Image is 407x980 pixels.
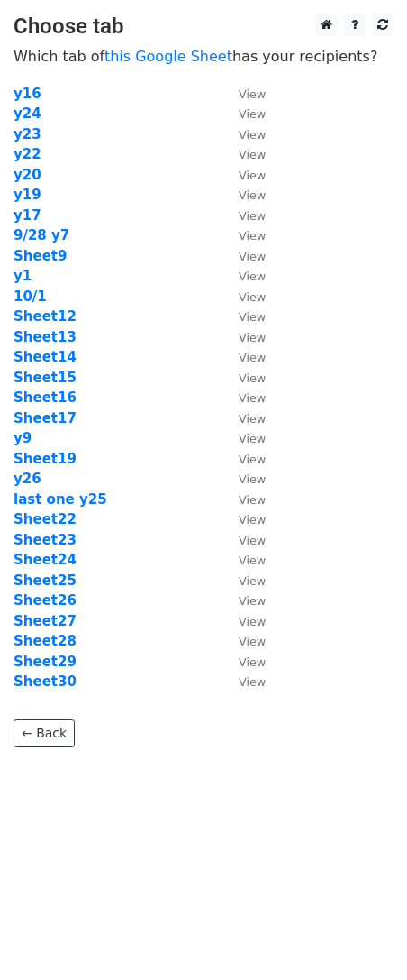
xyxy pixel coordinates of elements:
small: View [239,453,266,466]
a: View [221,654,266,670]
a: y22 [14,146,41,162]
small: View [239,229,266,243]
a: Sheet14 [14,349,77,365]
a: View [221,105,266,122]
a: y17 [14,207,41,224]
a: 9/28 y7 [14,227,69,243]
a: Sheet25 [14,572,77,589]
a: View [221,227,266,243]
a: Sheet13 [14,329,77,345]
small: View [239,371,266,385]
a: View [221,329,266,345]
small: View [239,635,266,648]
a: y23 [14,126,41,142]
a: Sheet17 [14,410,77,426]
small: View [239,391,266,405]
a: View [221,146,266,162]
h3: Choose tab [14,14,393,40]
a: View [221,389,266,406]
a: y16 [14,86,41,102]
a: y19 [14,187,41,203]
small: View [239,675,266,689]
small: View [239,331,266,344]
a: Sheet16 [14,389,77,406]
a: Sheet24 [14,552,77,568]
a: View [221,410,266,426]
a: View [221,451,266,467]
a: View [221,552,266,568]
small: View [239,148,266,161]
small: View [239,412,266,426]
a: 10/1 [14,289,47,305]
a: Sheet23 [14,532,77,548]
a: View [221,207,266,224]
small: View [239,290,266,304]
a: y1 [14,268,32,284]
a: View [221,673,266,690]
small: View [239,128,266,142]
a: last one y25 [14,491,107,508]
small: View [239,615,266,628]
small: View [239,209,266,223]
a: View [221,86,266,102]
a: View [221,592,266,609]
a: Sheet15 [14,370,77,386]
small: View [239,432,266,445]
a: this Google Sheet [104,48,232,65]
a: y24 [14,105,41,122]
p: Which tab of has your recipients? [14,47,393,66]
a: Sheet22 [14,511,77,527]
a: y20 [14,167,41,183]
a: View [221,308,266,325]
a: Sheet27 [14,613,77,629]
a: View [221,471,266,487]
a: Sheet12 [14,308,77,325]
a: y9 [14,430,32,446]
a: Sheet28 [14,633,77,649]
a: Sheet9 [14,248,67,264]
strong: Sheet19 [14,451,77,467]
a: View [221,126,266,142]
a: ← Back [14,719,75,747]
a: y26 [14,471,41,487]
small: View [239,310,266,324]
a: View [221,613,266,629]
small: View [239,250,266,263]
small: View [239,472,266,486]
a: View [221,167,266,183]
a: Sheet30 [14,673,77,690]
a: View [221,511,266,527]
small: View [239,188,266,202]
a: Sheet26 [14,592,77,609]
small: View [239,534,266,547]
small: View [239,169,266,182]
a: View [221,370,266,386]
small: View [239,270,266,283]
a: View [221,349,266,365]
small: View [239,513,266,527]
strong: Sheet29 [14,654,77,670]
